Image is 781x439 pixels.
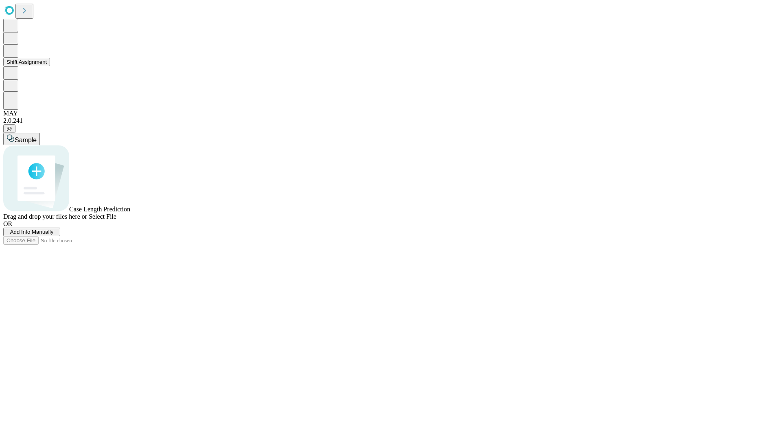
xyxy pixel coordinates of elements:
[3,124,15,133] button: @
[3,117,778,124] div: 2.0.241
[69,206,130,213] span: Case Length Prediction
[7,126,12,132] span: @
[89,213,116,220] span: Select File
[3,110,778,117] div: MAY
[15,137,37,143] span: Sample
[10,229,54,235] span: Add Info Manually
[3,213,87,220] span: Drag and drop your files here or
[3,228,60,236] button: Add Info Manually
[3,133,40,145] button: Sample
[3,220,12,227] span: OR
[3,58,50,66] button: Shift Assignment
